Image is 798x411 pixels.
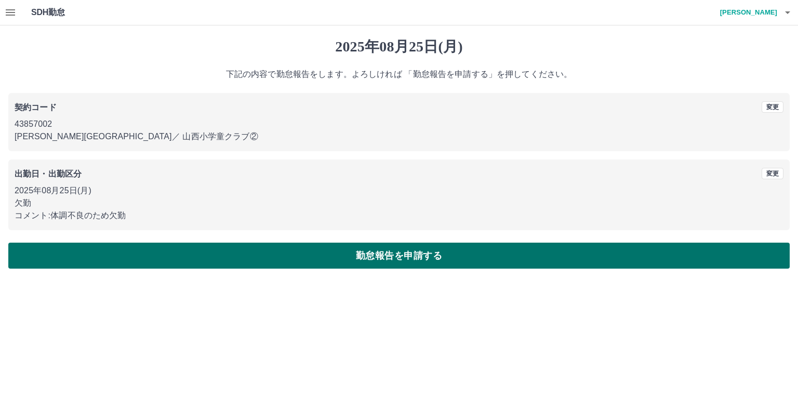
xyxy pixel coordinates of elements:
[762,101,783,113] button: 変更
[762,168,783,179] button: 変更
[15,197,783,209] p: 欠勤
[8,243,790,269] button: 勤怠報告を申請する
[15,130,783,143] p: [PERSON_NAME][GEOGRAPHIC_DATA] ／ 山西小学童クラブ②
[8,68,790,81] p: 下記の内容で勤怠報告をします。よろしければ 「勤怠報告を申請する」を押してください。
[15,169,82,178] b: 出勤日・出勤区分
[15,209,783,222] p: コメント: 体調不良のため欠勤
[8,38,790,56] h1: 2025年08月25日(月)
[15,184,783,197] p: 2025年08月25日(月)
[15,103,57,112] b: 契約コード
[15,118,783,130] p: 43857002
